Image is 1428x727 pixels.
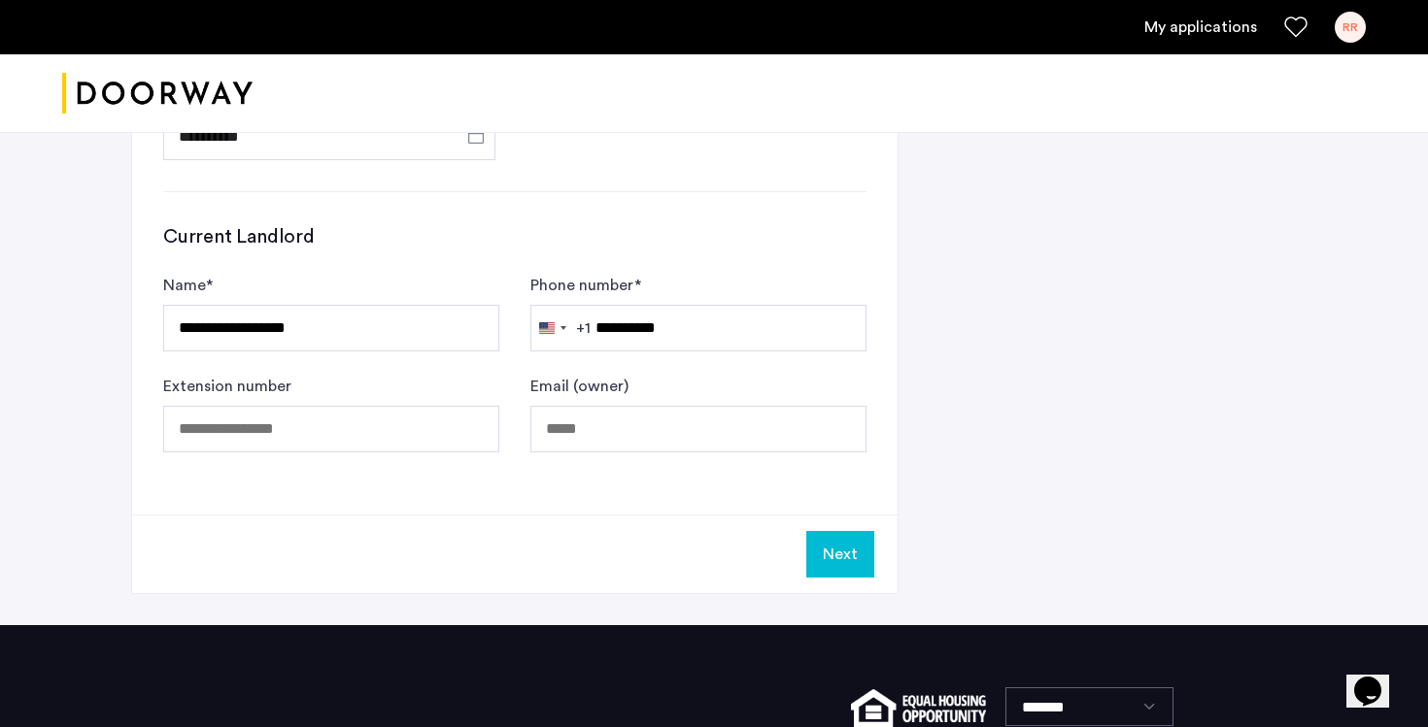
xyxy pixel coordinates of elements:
[1335,12,1366,43] div: RR
[1005,687,1173,726] select: Language select
[806,531,874,578] button: Next
[1284,16,1308,39] a: Favorites
[530,274,641,297] label: Phone number *
[163,223,867,250] h3: Current Landlord
[531,306,591,350] button: Selected country
[530,375,629,398] label: Email (owner)
[62,57,253,130] img: logo
[1144,16,1257,39] a: My application
[464,124,488,148] button: Open calendar
[576,316,591,340] div: +1
[163,375,291,398] label: Extension number
[1346,649,1409,708] iframe: chat widget
[62,57,253,130] a: Cazamio logo
[163,274,213,297] label: Name *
